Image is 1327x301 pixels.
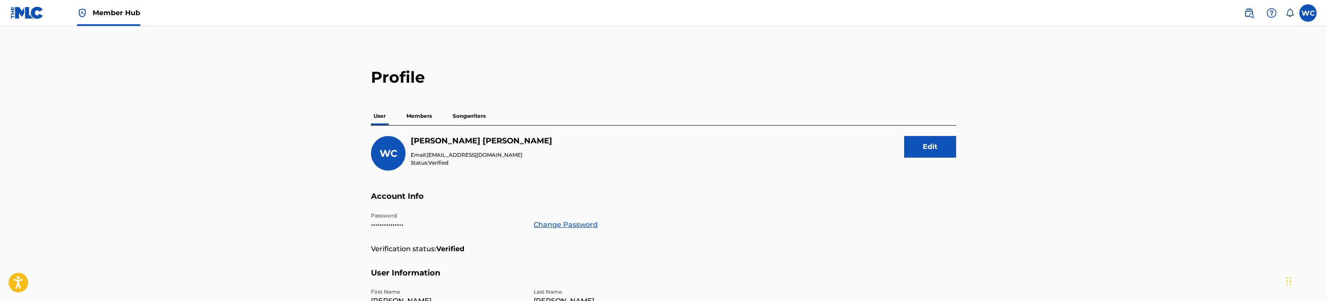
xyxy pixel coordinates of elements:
[1285,9,1294,17] div: Notifications
[1303,185,1327,255] iframe: Resource Center
[1266,8,1277,18] img: help
[411,136,552,146] h5: William Cabrera
[450,107,488,125] p: Songwriters
[904,136,956,158] button: Edit
[411,159,552,167] p: Status:
[10,6,44,19] img: MLC Logo
[371,68,956,87] h2: Profile
[93,8,140,18] span: Member Hub
[371,268,956,288] h5: User Information
[1244,8,1254,18] img: search
[1263,4,1280,22] div: Help
[371,288,523,296] p: First Name
[436,244,464,254] strong: Verified
[428,159,448,166] span: Verified
[534,288,686,296] p: Last Name
[371,244,436,254] p: Verification status:
[380,148,397,159] span: WC
[1299,4,1317,22] div: User Menu
[427,152,522,158] span: [EMAIL_ADDRESS][DOMAIN_NAME]
[1284,259,1327,301] iframe: Chat Widget
[404,107,435,125] p: Members
[77,8,87,18] img: Top Rightsholder
[1240,4,1258,22] a: Public Search
[534,220,598,230] a: Change Password
[371,191,956,212] h5: Account Info
[411,151,552,159] p: Email:
[1286,268,1292,294] div: Drag
[371,212,523,220] p: Password
[371,107,388,125] p: User
[371,220,523,230] p: •••••••••••••••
